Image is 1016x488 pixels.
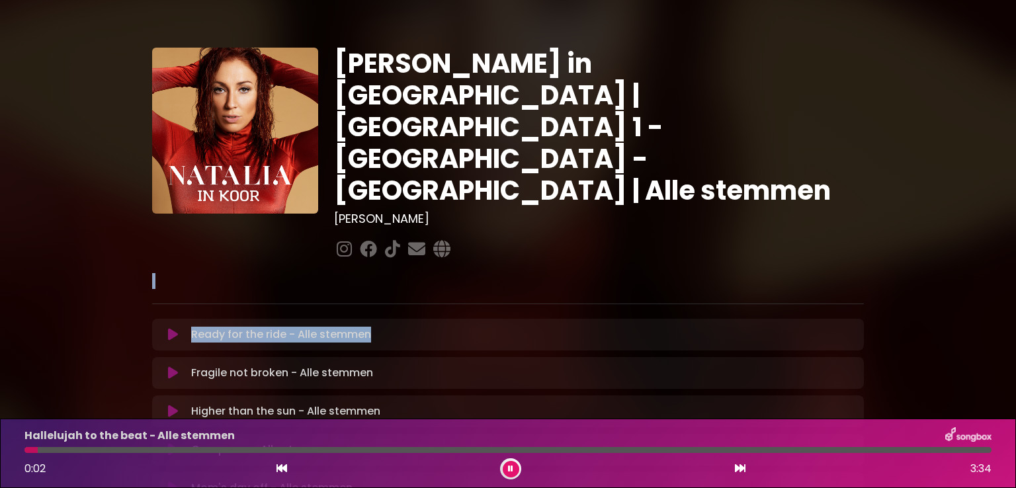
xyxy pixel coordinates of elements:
[334,212,864,226] h3: [PERSON_NAME]
[191,365,373,381] p: Fragile not broken - Alle stemmen
[191,403,380,419] p: Higher than the sun - Alle stemmen
[945,427,992,444] img: songbox-logo-white.png
[191,327,371,343] p: Ready for the ride - Alle stemmen
[970,461,992,477] span: 3:34
[24,428,235,444] p: Hallelujah to the beat - Alle stemmen
[24,461,46,476] span: 0:02
[152,48,318,214] img: YTVS25JmS9CLUqXqkEhs
[334,48,864,206] h1: [PERSON_NAME] in [GEOGRAPHIC_DATA] | [GEOGRAPHIC_DATA] 1 - [GEOGRAPHIC_DATA] - [GEOGRAPHIC_DATA] ...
